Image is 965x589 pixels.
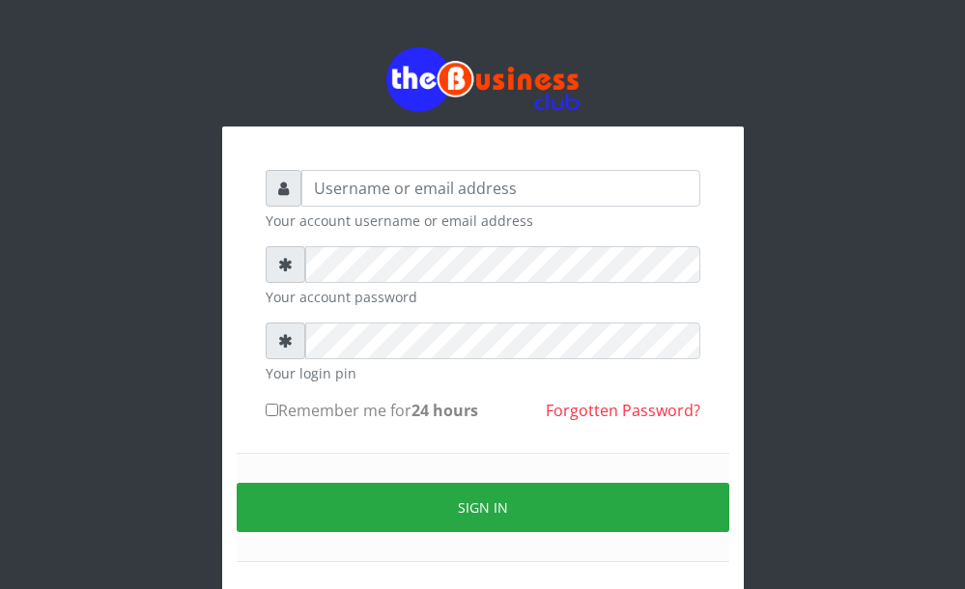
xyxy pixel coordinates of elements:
input: Remember me for24 hours [266,404,278,416]
small: Your login pin [266,363,700,383]
small: Your account password [266,287,700,307]
b: 24 hours [412,400,478,421]
label: Remember me for [266,399,478,422]
input: Username or email address [301,170,700,207]
button: Sign in [237,483,729,532]
small: Your account username or email address [266,210,700,231]
a: Forgotten Password? [546,400,700,421]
